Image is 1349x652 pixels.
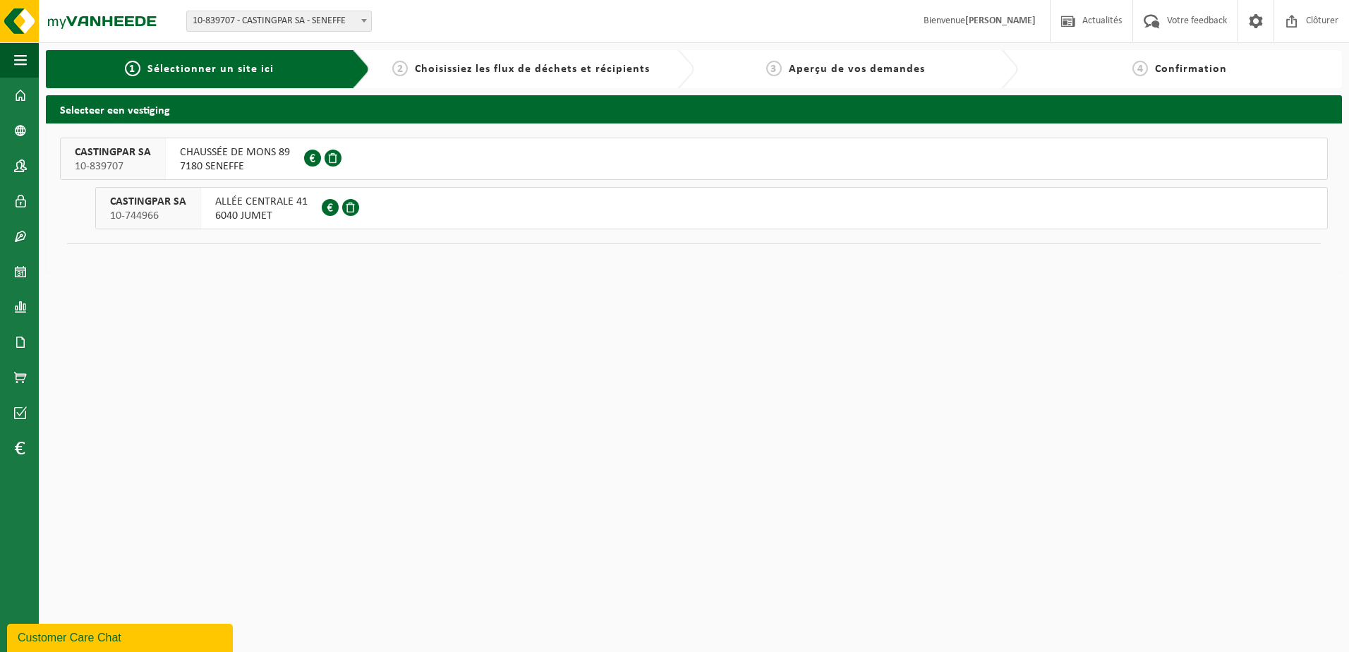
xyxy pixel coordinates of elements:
[110,195,186,209] span: CASTINGPAR SA
[46,95,1342,123] h2: Selecteer een vestiging
[186,11,372,32] span: 10-839707 - CASTINGPAR SA - SENEFFE
[215,195,308,209] span: ALLÉE CENTRALE 41
[1155,64,1227,75] span: Confirmation
[147,64,274,75] span: Sélectionner un site ici
[180,145,290,159] span: CHAUSSÉE DE MONS 89
[766,61,782,76] span: 3
[180,159,290,174] span: 7180 SENEFFE
[75,145,151,159] span: CASTINGPAR SA
[215,209,308,223] span: 6040 JUMET
[1132,61,1148,76] span: 4
[60,138,1328,180] button: CASTINGPAR SA 10-839707 CHAUSSÉE DE MONS 897180 SENEFFE
[95,187,1328,229] button: CASTINGPAR SA 10-744966 ALLÉE CENTRALE 416040 JUMET
[110,209,186,223] span: 10-744966
[7,621,236,652] iframe: chat widget
[187,11,371,31] span: 10-839707 - CASTINGPAR SA - SENEFFE
[125,61,140,76] span: 1
[965,16,1036,26] strong: [PERSON_NAME]
[789,64,925,75] span: Aperçu de vos demandes
[392,61,408,76] span: 2
[415,64,650,75] span: Choisissiez les flux de déchets et récipients
[75,159,151,174] span: 10-839707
